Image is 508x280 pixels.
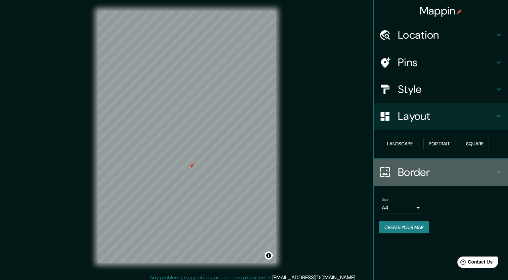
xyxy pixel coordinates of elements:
[398,166,495,179] h4: Border
[374,21,508,48] div: Location
[448,254,501,273] iframe: Help widget launcher
[374,49,508,76] div: Pins
[374,103,508,130] div: Layout
[420,4,462,17] h4: Mappin
[382,202,422,213] div: A4
[379,221,429,234] button: Create your map
[374,159,508,186] div: Border
[398,56,495,69] h4: Pins
[382,196,389,202] label: Size
[423,138,455,150] button: Portrait
[98,11,276,263] canvas: Map
[265,251,273,260] button: Toggle attribution
[398,83,495,96] h4: Style
[461,138,489,150] button: Square
[374,76,508,103] div: Style
[457,9,462,14] img: pin-icon.png
[398,28,495,42] h4: Location
[398,109,495,123] h4: Layout
[382,138,418,150] button: Landscape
